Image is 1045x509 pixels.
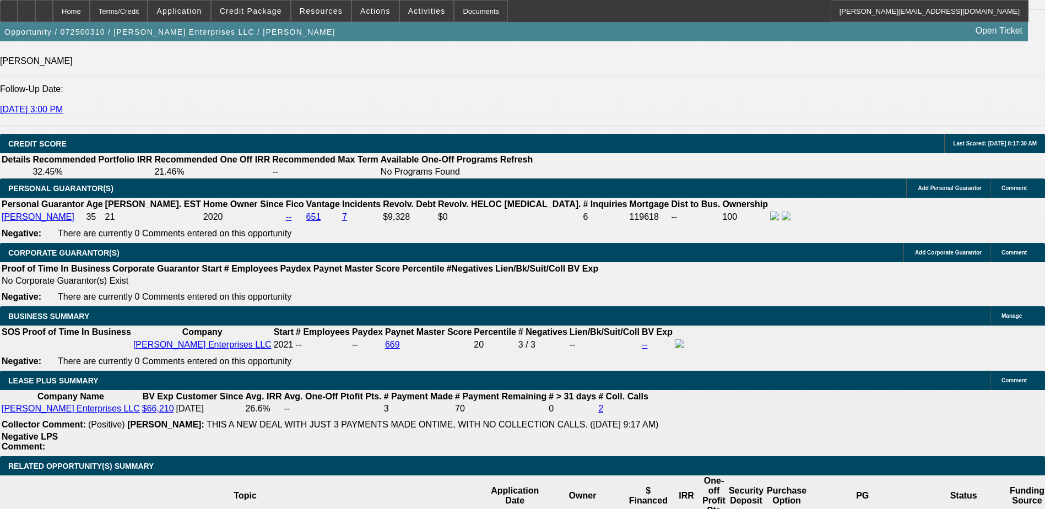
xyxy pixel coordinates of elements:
[207,420,659,429] span: THIS A NEW DEAL WITH JUST 3 PAYMENTS MADE ONTIME, WITH NO COLLECTION CALLS. ([DATE] 9:17 AM)
[8,184,113,193] span: PERSONAL GUARANTOR(S)
[203,199,284,209] b: Home Owner Since
[133,340,272,349] a: [PERSON_NAME] Enterprises LLC
[382,211,436,223] td: $9,328
[8,312,89,321] span: BUSINESS SUMMARY
[58,292,291,301] span: There are currently 0 Comments entered on this opportunity
[770,212,779,220] img: facebook-icon.png
[2,292,41,301] b: Negative:
[383,199,436,209] b: Revolv. Debt
[176,403,244,414] td: [DATE]
[280,264,311,273] b: Paydex
[148,1,210,21] button: Application
[1001,185,1027,191] span: Comment
[8,462,154,470] span: RELATED OPPORTUNITY(S) SUMMARY
[220,7,282,15] span: Credit Package
[212,1,290,21] button: Credit Package
[915,250,982,256] span: Add Corporate Guarantor
[86,199,102,209] b: Age
[454,403,547,414] td: 70
[37,392,104,401] b: Company Name
[782,212,790,220] img: linkedin-icon.png
[567,264,598,273] b: BV Exp
[675,339,684,348] img: facebook-icon.png
[88,420,125,429] span: (Positive)
[284,392,381,401] b: Avg. One-Off Ptofit Pts.
[402,264,444,273] b: Percentile
[300,7,343,15] span: Resources
[385,340,400,349] a: 669
[447,264,494,273] b: #Negatives
[383,403,453,414] td: 3
[598,392,648,401] b: # Coll. Calls
[1001,250,1027,256] span: Comment
[569,339,640,351] td: --
[1001,313,1022,319] span: Manage
[313,264,400,273] b: Paynet Master Score
[672,199,721,209] b: Dist to Bus.
[722,199,768,209] b: Ownership
[2,420,86,429] b: Collector Comment:
[598,404,603,413] a: 2
[474,327,516,337] b: Percentile
[156,7,202,15] span: Application
[583,199,627,209] b: # Inquiries
[4,28,335,36] span: Opportunity / 072500310 / [PERSON_NAME] Enterprises LLC / [PERSON_NAME]
[1,154,31,165] th: Details
[274,327,294,337] b: Start
[2,212,74,221] a: [PERSON_NAME]
[286,199,304,209] b: Fico
[630,199,669,209] b: Mortgage
[58,356,291,366] span: There are currently 0 Comments entered on this opportunity
[202,264,221,273] b: Start
[342,199,381,209] b: Incidents
[224,264,278,273] b: # Employees
[518,327,567,337] b: # Negatives
[1,263,111,274] th: Proof of Time In Business
[283,403,382,414] td: --
[437,211,582,223] td: $0
[32,166,153,177] td: 32.45%
[8,376,99,385] span: LEASE PLUS SUMMARY
[384,392,453,401] b: # Payment Made
[518,340,567,350] div: 3 / 3
[291,1,351,21] button: Resources
[127,420,204,429] b: [PERSON_NAME]:
[273,339,294,351] td: 2021
[2,199,84,209] b: Personal Guarantor
[1001,377,1027,383] span: Comment
[500,154,534,165] th: Refresh
[1,327,21,338] th: SOS
[32,154,153,165] th: Recommended Portfolio IRR
[408,7,446,15] span: Activities
[105,199,201,209] b: [PERSON_NAME]. EST
[570,327,640,337] b: Lien/Bk/Suit/Coll
[176,392,243,401] b: Customer Since
[918,185,982,191] span: Add Personal Guarantor
[182,327,223,337] b: Company
[548,403,597,414] td: 0
[272,166,379,177] td: --
[342,212,347,221] a: 7
[438,199,581,209] b: Revolv. HELOC [MEDICAL_DATA].
[642,327,673,337] b: BV Exp
[360,7,391,15] span: Actions
[352,1,399,21] button: Actions
[105,211,202,223] td: 21
[722,211,768,223] td: 100
[8,248,120,257] span: CORPORATE GUARANTOR(S)
[495,264,565,273] b: Lien/Bk/Suit/Coll
[2,356,41,366] b: Negative:
[306,212,321,221] a: 651
[272,154,379,165] th: Recommended Max Term
[85,211,103,223] td: 35
[582,211,627,223] td: 6
[58,229,291,238] span: There are currently 0 Comments entered on this opportunity
[2,404,140,413] a: [PERSON_NAME] Enterprises LLC
[380,166,499,177] td: No Programs Found
[400,1,454,21] button: Activities
[971,21,1027,40] a: Open Ticket
[296,327,350,337] b: # Employees
[154,166,270,177] td: 21.46%
[306,199,340,209] b: Vantage
[642,340,648,349] a: --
